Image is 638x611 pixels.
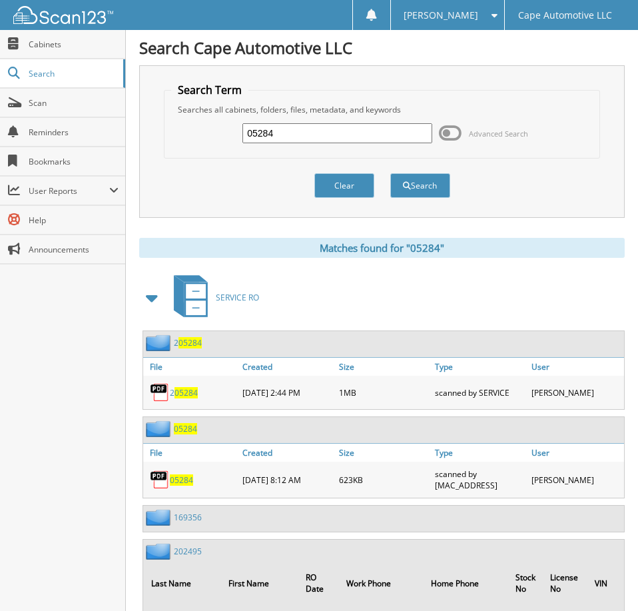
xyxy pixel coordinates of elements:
a: File [143,358,239,376]
span: Scan [29,97,119,109]
button: Clear [314,173,374,198]
span: Search [29,68,117,79]
th: License No [543,564,587,602]
span: Advanced Search [469,129,528,139]
a: Size [336,358,432,376]
h1: Search Cape Automotive LLC [139,37,625,59]
img: folder2.png [146,543,174,560]
a: 05284 [174,423,197,434]
a: Type [432,358,527,376]
span: SERVICE RO [216,292,259,303]
div: [DATE] 2:44 PM [239,379,335,406]
th: First Name [222,564,298,602]
img: folder2.png [146,420,174,437]
button: Search [390,173,450,198]
div: Searches all cabinets, folders, files, metadata, and keywords [171,104,592,115]
a: Type [432,444,527,462]
legend: Search Term [171,83,248,97]
span: Cabinets [29,39,119,50]
a: 05284 [170,474,193,486]
th: Work Phone [340,564,423,602]
span: User Reports [29,185,109,197]
a: SERVICE RO [166,271,259,324]
a: Created [239,358,335,376]
img: PDF.png [150,382,170,402]
iframe: Chat Widget [571,547,638,611]
div: Matches found for "05284" [139,238,625,258]
span: Help [29,215,119,226]
div: 623KB [336,465,432,494]
th: Last Name [145,564,220,602]
img: scan123-logo-white.svg [13,6,113,24]
th: RO Date [299,564,338,602]
a: 202495 [174,546,202,557]
span: Bookmarks [29,156,119,167]
img: folder2.png [146,509,174,526]
a: Created [239,444,335,462]
div: [DATE] 8:12 AM [239,465,335,494]
a: 169356 [174,512,202,523]
th: Home Phone [424,564,507,602]
th: Stock No [509,564,542,602]
a: User [528,444,624,462]
span: 05284 [178,337,202,348]
span: 05284 [174,387,198,398]
span: Reminders [29,127,119,138]
div: scanned by [MAC_ADDRESS] [432,465,527,494]
a: 205284 [170,387,198,398]
a: 205284 [174,337,202,348]
span: Cape Automotive LLC [518,11,612,19]
img: PDF.png [150,470,170,490]
div: [PERSON_NAME] [528,379,624,406]
a: User [528,358,624,376]
a: Size [336,444,432,462]
span: Announcements [29,244,119,255]
img: folder2.png [146,334,174,351]
span: [PERSON_NAME] [404,11,478,19]
div: [PERSON_NAME] [528,465,624,494]
div: scanned by SERVICE [432,379,527,406]
div: 1MB [336,379,432,406]
a: File [143,444,239,462]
